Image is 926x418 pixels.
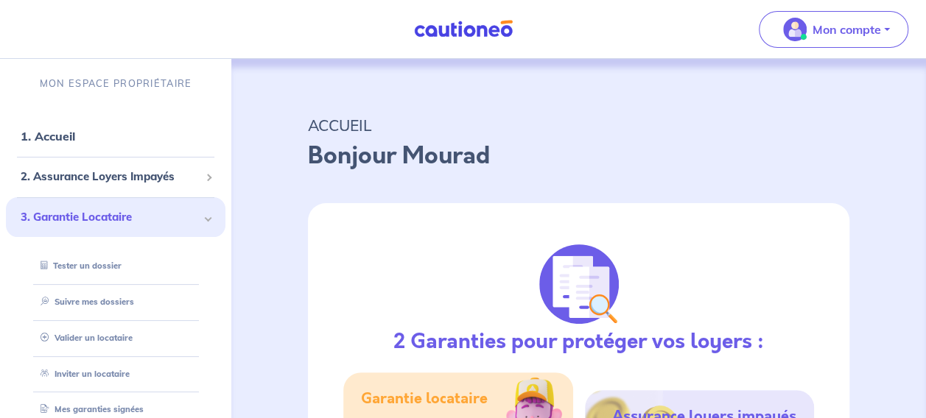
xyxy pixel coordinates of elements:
[813,21,881,38] p: Mon compte
[783,18,807,41] img: illu_account_valid_menu.svg
[6,163,225,191] div: 2. Assurance Loyers Impayés
[21,129,75,144] a: 1. Accueil
[35,333,133,343] a: Valider un locataire
[24,254,208,278] div: Tester un dossier
[308,112,849,138] p: ACCUEIL
[35,369,130,379] a: Inviter un locataire
[35,297,134,307] a: Suivre mes dossiers
[21,209,200,226] span: 3. Garantie Locataire
[6,121,225,151] div: 1. Accueil
[393,330,764,355] h3: 2 Garanties pour protéger vos loyers :
[6,197,225,238] div: 3. Garantie Locataire
[24,326,208,350] div: Valider un locataire
[21,169,200,185] span: 2. Assurance Loyers Impayés
[408,20,519,38] img: Cautioneo
[35,404,144,414] a: Mes garanties signées
[24,290,208,314] div: Suivre mes dossiers
[24,362,208,386] div: Inviter un locataire
[35,261,122,271] a: Tester un dossier
[361,390,488,408] h5: Garantie locataire
[759,11,908,48] button: illu_account_valid_menu.svgMon compte
[40,77,192,91] p: MON ESPACE PROPRIÉTAIRE
[539,244,619,324] img: justif-loupe
[308,138,849,174] p: Bonjour Mourad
